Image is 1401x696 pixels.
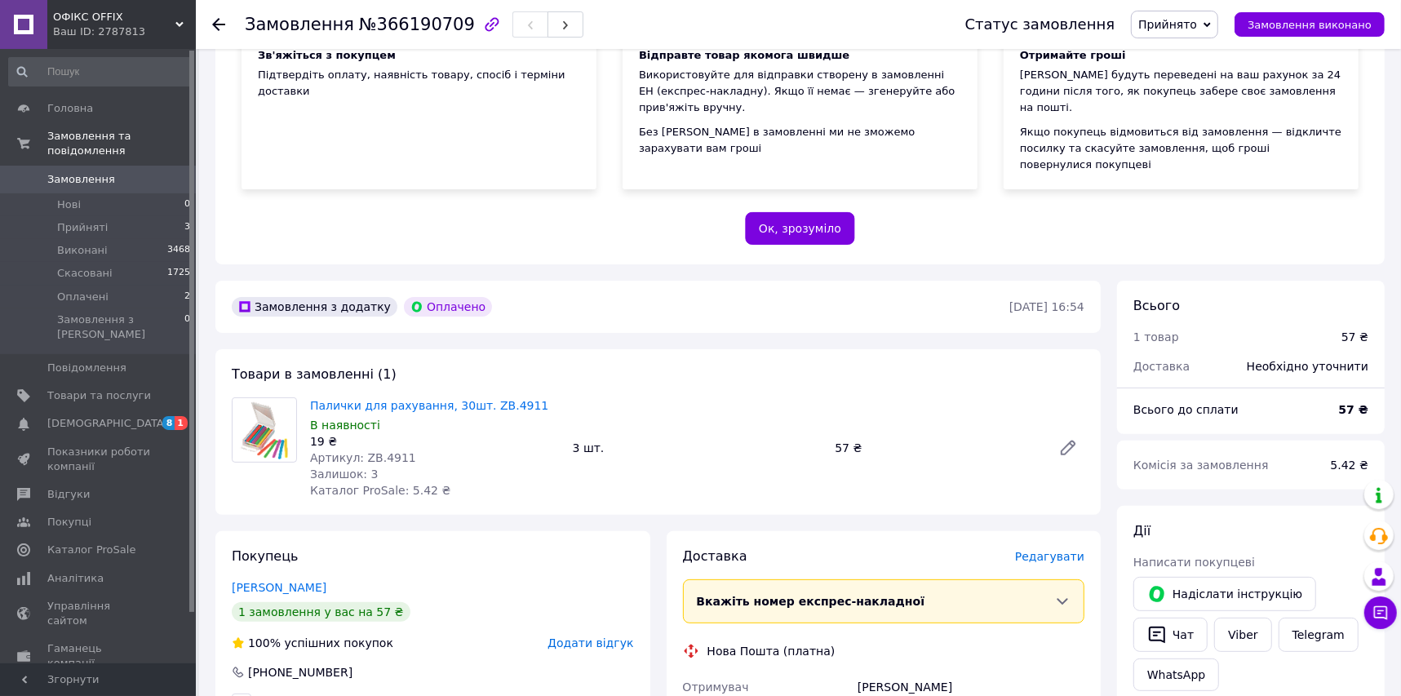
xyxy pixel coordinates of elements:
div: Повернутися назад [212,16,225,33]
div: Оплачено [404,297,492,317]
span: Доставка [683,548,747,564]
span: Артикул: ZB.4911 [310,451,416,464]
span: Всього [1133,298,1180,313]
span: Аналітика [47,571,104,586]
span: Всього до сплати [1133,403,1239,416]
span: 8 [162,416,175,430]
div: успішних покупок [232,635,393,651]
span: Замовлення з [PERSON_NAME] [57,313,184,342]
a: Telegram [1279,618,1359,652]
div: 57 ₴ [828,437,1045,459]
span: Відгуки [47,487,90,502]
span: Замовлення та повідомлення [47,129,196,158]
button: Чат з покупцем [1364,596,1397,629]
span: 1 товар [1133,330,1179,344]
div: Замовлення з додатку [232,297,397,317]
span: Показники роботи компанії [47,445,151,474]
div: 1 замовлення у вас на 57 ₴ [232,602,410,622]
div: Необхідно уточнити [1237,348,1378,384]
div: Використовуйте для відправки створену в замовленні ЕН (експрес-накладну). Якщо її немає — згенеру... [639,67,961,116]
span: Повідомлення [47,361,126,375]
button: Замовлення виконано [1235,12,1385,37]
span: Каталог ProSale [47,543,135,557]
span: Відправте товар якомога швидше [639,49,849,61]
div: 3 шт. [566,437,829,459]
span: В наявності [310,419,380,432]
span: Отримайте гроші [1020,49,1126,61]
div: Статус замовлення [965,16,1115,33]
span: Виконані [57,243,108,258]
b: 57 ₴ [1339,403,1368,416]
span: Головна [47,101,93,116]
a: WhatsApp [1133,658,1219,691]
span: Гаманець компанії [47,641,151,671]
span: 0 [184,313,190,342]
button: Чат [1133,618,1208,652]
time: [DATE] 16:54 [1009,300,1084,313]
a: Viber [1214,618,1271,652]
span: Замовлення [245,15,354,34]
a: Палички для рахування, 30шт. ZB.4911 [310,399,548,412]
div: 19 ₴ [310,433,560,450]
span: 5.42 ₴ [1331,459,1368,472]
span: Замовлення [47,172,115,187]
span: 1725 [167,266,190,281]
span: Оплачені [57,290,109,304]
div: Нова Пошта (платна) [703,643,840,659]
div: Без [PERSON_NAME] в замовленні ми не зможемо зарахувати вам гроші [639,124,961,157]
span: Редагувати [1015,550,1084,563]
span: 3 [184,220,190,235]
span: Доставка [1133,360,1190,373]
span: Товари та послуги [47,388,151,403]
span: Замовлення виконано [1248,19,1372,31]
span: №366190709 [359,15,475,34]
div: Ваш ID: 2787813 [53,24,196,39]
span: Вкажіть номер експрес-накладної [697,595,925,608]
div: [PHONE_NUMBER] [246,664,354,680]
a: Редагувати [1052,432,1084,464]
span: Написати покупцеві [1133,556,1255,569]
span: 1 [175,416,188,430]
div: 57 ₴ [1341,329,1368,345]
div: [PERSON_NAME] будуть переведені на ваш рахунок за 24 години після того, як покупець забере своє з... [1020,67,1342,116]
span: Каталог ProSale: 5.42 ₴ [310,484,450,497]
div: Якщо покупець відмовиться від замовлення — відкличте посилку та скасуйте замовлення, щоб гроші по... [1020,124,1342,173]
span: Прийняті [57,220,108,235]
span: Покупець [232,548,299,564]
span: 100% [248,636,281,649]
span: Дії [1133,523,1151,539]
span: Покупці [47,515,91,530]
span: Залишок: 3 [310,468,379,481]
a: [PERSON_NAME] [232,581,326,594]
span: Зв'яжіться з покупцем [258,49,396,61]
span: ОФІКС OFFIX [53,10,175,24]
button: Ок, зрозуміло [745,212,855,245]
span: Скасовані [57,266,113,281]
span: 0 [184,197,190,212]
span: [DEMOGRAPHIC_DATA] [47,416,168,431]
input: Пошук [8,57,192,86]
button: Надіслати інструкцію [1133,577,1316,611]
span: Отримувач [683,680,749,694]
span: Прийнято [1138,18,1197,31]
span: Товари в замовленні (1) [232,366,397,382]
span: 3468 [167,243,190,258]
span: Нові [57,197,81,212]
span: Управління сайтом [47,599,151,628]
span: Комісія за замовлення [1133,459,1269,472]
span: 2 [184,290,190,304]
span: Додати відгук [548,636,633,649]
img: Палички для рахування, 30шт. ZB.4911 [237,398,293,462]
